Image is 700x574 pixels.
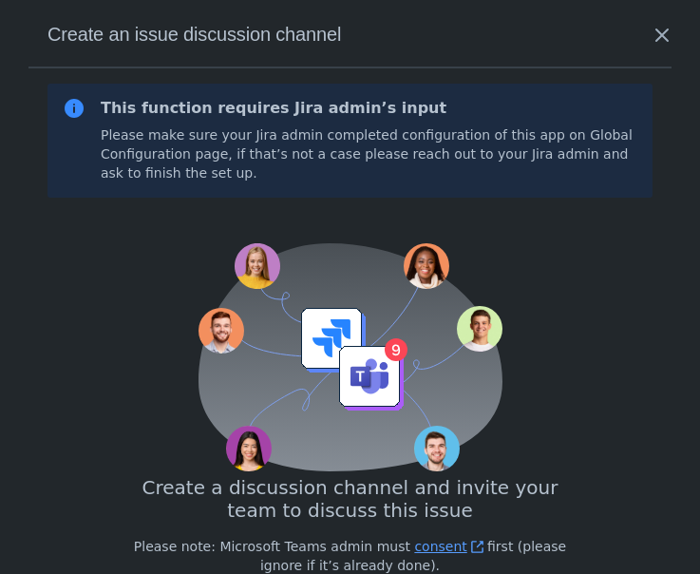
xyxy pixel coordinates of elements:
[651,24,673,49] a: close
[101,99,637,118] h2: This function requires Jira admin’s input
[651,24,673,47] span: close
[101,125,637,182] p: Please make sure your Jira admin completed configuration of this app on Global Configuration page...
[414,539,482,554] a: consent
[130,476,571,522] h4: Create a discussion channel and invite your team to discuss this issue
[63,97,85,120] span: information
